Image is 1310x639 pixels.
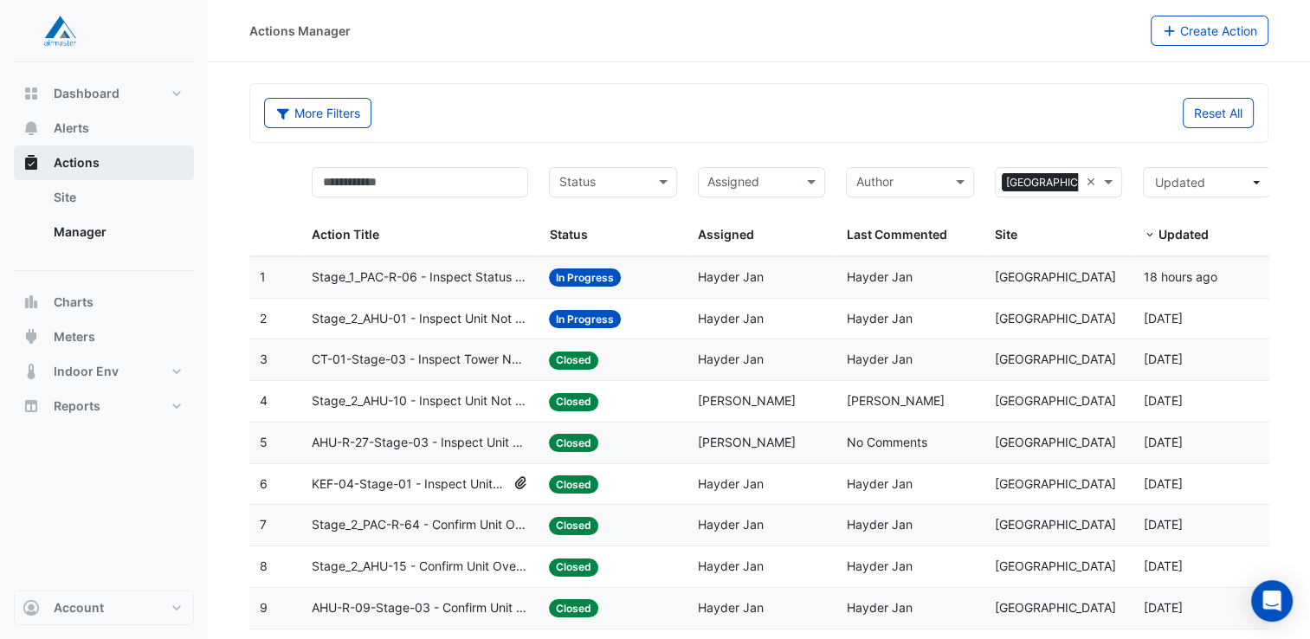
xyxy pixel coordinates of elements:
[846,476,912,491] span: Hayder Jan
[698,269,764,284] span: Hayder Jan
[698,393,796,408] span: [PERSON_NAME]
[312,391,528,411] span: Stage_2_AHU-10 - Inspect Unit Not Operating
[260,476,268,491] span: 6
[264,98,371,128] button: More Filters
[249,22,351,40] div: Actions Manager
[40,215,194,249] a: Manager
[312,598,528,618] span: AHU-R-09-Stage-03 - Confirm Unit Overnight Operation (Energy Waste)
[260,393,268,408] span: 4
[846,227,946,242] span: Last Commented
[1143,393,1182,408] span: 2025-09-15T13:35:53.504
[14,319,194,354] button: Meters
[14,389,194,423] button: Reports
[1143,435,1182,449] span: 2025-09-15T11:47:45.020
[23,85,40,102] app-icon: Dashboard
[549,393,598,411] span: Closed
[312,268,528,287] span: Stage_1_PAC-R-06 - Inspect Status Broken Switch
[260,517,267,532] span: 7
[698,435,796,449] span: [PERSON_NAME]
[14,111,194,145] button: Alerts
[260,600,268,615] span: 9
[846,558,912,573] span: Hayder Jan
[549,599,598,617] span: Closed
[698,227,754,242] span: Assigned
[549,352,598,370] span: Closed
[312,474,507,494] span: KEF-04-Stage-01 - Inspect Unit Not Operating
[549,310,621,328] span: In Progress
[23,328,40,345] app-icon: Meters
[995,600,1116,615] span: [GEOGRAPHIC_DATA]
[14,285,194,319] button: Charts
[995,558,1116,573] span: [GEOGRAPHIC_DATA]
[549,434,598,452] span: Closed
[846,393,944,408] span: [PERSON_NAME]
[995,311,1116,326] span: [GEOGRAPHIC_DATA]
[260,435,268,449] span: 5
[1143,558,1182,573] span: 2025-09-11T14:43:39.392
[54,397,100,415] span: Reports
[698,517,764,532] span: Hayder Jan
[23,154,40,171] app-icon: Actions
[846,311,912,326] span: Hayder Jan
[54,85,119,102] span: Dashboard
[846,517,912,532] span: Hayder Jan
[1251,580,1293,622] div: Open Intercom Messenger
[549,517,598,535] span: Closed
[14,591,194,625] button: Account
[1143,167,1271,197] button: Updated
[23,397,40,415] app-icon: Reports
[846,269,912,284] span: Hayder Jan
[1143,600,1182,615] span: 2025-09-11T14:43:33.499
[54,363,119,380] span: Indoor Env
[54,328,95,345] span: Meters
[54,294,94,311] span: Charts
[995,435,1116,449] span: [GEOGRAPHIC_DATA]
[1143,352,1182,366] span: 2025-09-17T10:45:52.729
[1158,227,1208,242] span: Updated
[312,515,528,535] span: Stage_2_PAC-R-64 - Confirm Unit Overnight Operation (Energy Waste)
[14,76,194,111] button: Dashboard
[698,558,764,573] span: Hayder Jan
[549,268,621,287] span: In Progress
[846,352,912,366] span: Hayder Jan
[846,600,912,615] span: Hayder Jan
[260,352,268,366] span: 3
[1143,269,1216,284] span: 2025-09-18T12:55:26.939
[995,352,1116,366] span: [GEOGRAPHIC_DATA]
[23,363,40,380] app-icon: Indoor Env
[549,227,587,242] span: Status
[698,311,764,326] span: Hayder Jan
[1085,172,1100,192] span: Clear
[54,599,104,616] span: Account
[312,227,379,242] span: Action Title
[260,558,268,573] span: 8
[23,294,40,311] app-icon: Charts
[54,154,100,171] span: Actions
[312,350,528,370] span: CT-01-Stage-03 - Inspect Tower Not Operating
[1002,173,1118,192] span: [GEOGRAPHIC_DATA]
[1151,16,1269,46] button: Create Action
[21,14,99,48] img: Company Logo
[549,475,598,494] span: Closed
[698,352,764,366] span: Hayder Jan
[698,600,764,615] span: Hayder Jan
[23,119,40,137] app-icon: Alerts
[698,476,764,491] span: Hayder Jan
[1183,98,1254,128] button: Reset All
[995,517,1116,532] span: [GEOGRAPHIC_DATA]
[995,227,1017,242] span: Site
[54,119,89,137] span: Alerts
[260,311,267,326] span: 2
[14,180,194,256] div: Actions
[14,145,194,180] button: Actions
[1143,476,1182,491] span: 2025-09-12T11:04:04.985
[40,180,194,215] a: Site
[846,435,926,449] span: No Comments
[995,269,1116,284] span: [GEOGRAPHIC_DATA]
[549,558,598,577] span: Closed
[312,557,528,577] span: Stage_2_AHU-15 - Confirm Unit Overnight Operation (Energy Waste)
[14,354,194,389] button: Indoor Env
[1154,175,1204,190] span: Updated
[995,393,1116,408] span: [GEOGRAPHIC_DATA]
[312,309,528,329] span: Stage_2_AHU-01 - Inspect Unit Not Operating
